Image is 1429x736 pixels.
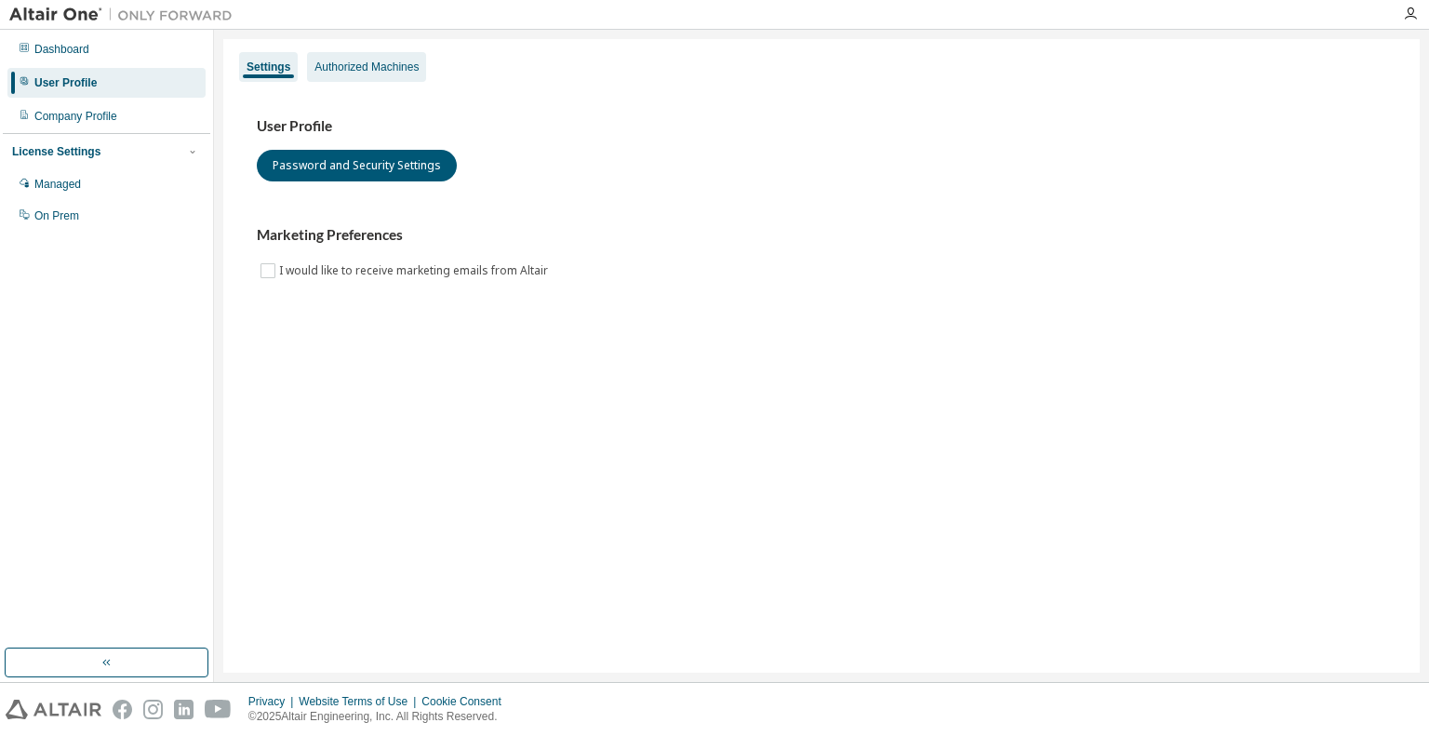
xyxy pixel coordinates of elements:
div: Authorized Machines [314,60,419,74]
div: Company Profile [34,109,117,124]
div: Website Terms of Use [299,694,421,709]
div: On Prem [34,208,79,223]
p: © 2025 Altair Engineering, Inc. All Rights Reserved. [248,709,513,725]
img: youtube.svg [205,700,232,719]
img: altair_logo.svg [6,700,101,719]
button: Password and Security Settings [257,150,457,181]
img: instagram.svg [143,700,163,719]
img: linkedin.svg [174,700,194,719]
label: I would like to receive marketing emails from Altair [279,260,552,282]
h3: User Profile [257,117,1386,136]
img: Altair One [9,6,242,24]
img: facebook.svg [113,700,132,719]
div: License Settings [12,144,100,159]
div: Managed [34,177,81,192]
div: Settings [247,60,290,74]
h3: Marketing Preferences [257,226,1386,245]
div: Dashboard [34,42,89,57]
div: Privacy [248,694,299,709]
div: Cookie Consent [421,694,512,709]
div: User Profile [34,75,97,90]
